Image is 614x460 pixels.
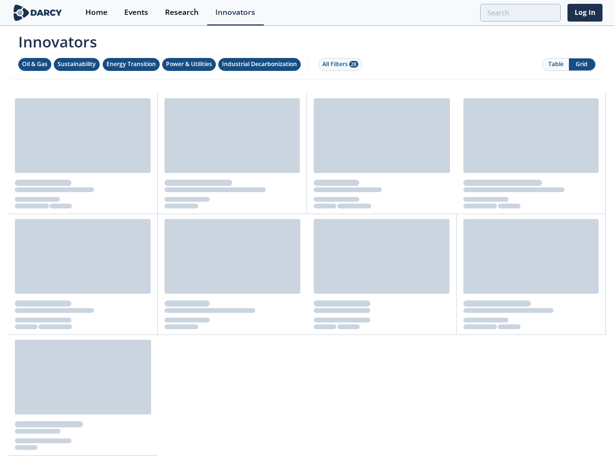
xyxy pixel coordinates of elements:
[58,60,96,69] div: Sustainability
[165,9,199,16] div: Research
[319,58,362,71] button: All Filters 28
[543,58,569,70] button: Table
[106,60,156,69] div: Energy Transition
[480,4,561,22] input: Advanced Search
[12,4,64,21] img: logo-wide.svg
[18,58,51,71] button: Oil & Gas
[218,58,301,71] button: Industrial Decarbonization
[567,4,602,22] a: Log In
[12,27,602,53] span: Innovators
[103,58,160,71] button: Energy Transition
[124,9,148,16] div: Events
[322,60,358,69] div: All Filters
[54,58,100,71] button: Sustainability
[349,61,358,68] span: 28
[22,60,47,69] div: Oil & Gas
[569,58,595,70] button: Grid
[162,58,216,71] button: Power & Utilities
[166,60,212,69] div: Power & Utilities
[222,60,297,69] div: Industrial Decarbonization
[215,9,255,16] div: Innovators
[85,9,107,16] div: Home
